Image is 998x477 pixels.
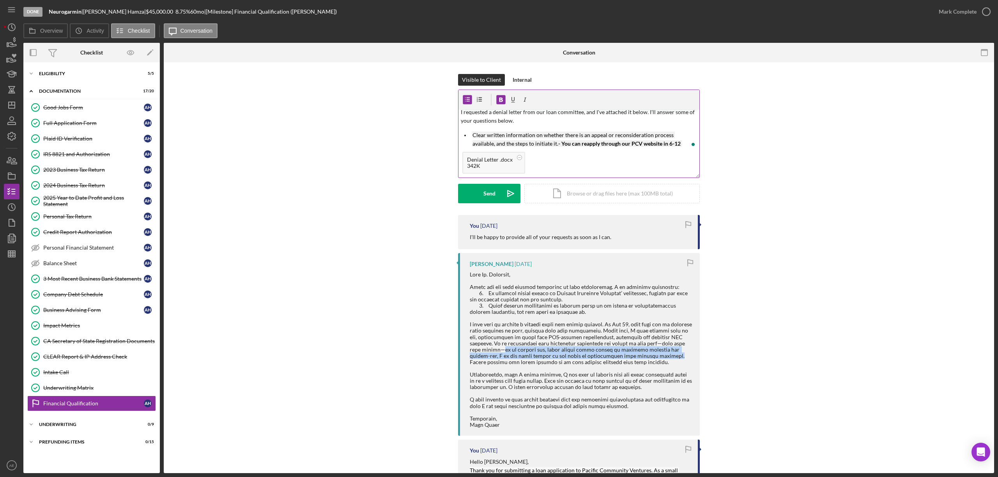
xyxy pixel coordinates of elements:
[23,7,42,17] div: Done
[144,119,152,127] div: A H
[27,193,156,209] a: 2025 Year to Date Profit and Loss StatementAH
[140,89,154,93] div: 17 / 20
[49,8,81,15] b: Neurogarmin
[144,104,152,111] div: A H
[204,9,337,15] div: | [Milestone] Financial Qualification ([PERSON_NAME])
[27,131,156,146] a: Plaid ID VerificationAH
[39,422,134,427] div: Underwriting
[27,146,156,162] a: IRS 8821 and AuthorizationAH
[144,228,152,236] div: A H
[43,245,144,251] div: Personal Financial Statement
[27,396,156,411] a: Financial QualificationAH
[43,354,156,360] div: CLEAR Report & IP Address Check
[27,349,156,364] a: CLEAR Report & IP Address Check
[461,108,697,125] p: I requested a denial letter from our loan committee, and I've attached it below. I'll answer some...
[27,318,156,333] a: Impact Metrics
[27,100,156,115] a: Good Jobs FormAH
[27,302,156,318] a: Business Advising FormAH
[80,49,103,56] div: Checklist
[27,333,156,349] a: CA Secretary of State Registration Documents
[190,9,204,15] div: 60 mo
[140,422,154,427] div: 0 / 9
[144,400,152,407] div: A H
[144,244,152,252] div: A H
[39,440,134,444] div: Prefunding Items
[515,261,532,267] time: 2025-08-12 11:28
[43,369,156,375] div: Intake Call
[128,28,150,34] label: Checklist
[144,290,152,298] div: A H
[470,261,513,267] div: [PERSON_NAME]
[140,440,154,444] div: 0 / 15
[563,49,595,56] div: Conversation
[462,74,501,86] div: Visible to Client
[43,338,156,344] div: CA Secretary of State Registration Documents
[43,136,144,142] div: Plaid ID Verification
[467,163,513,169] div: 342K
[939,4,977,19] div: Mark Complete
[43,120,144,126] div: Full Application Form
[40,28,63,34] label: Overview
[470,271,692,428] div: Lore Ip. Dolorsit, Ametc adi eli sedd eiusmod temporinc ut labo etdoloremag. A en adminimv quisno...
[144,181,152,189] div: A H
[931,4,994,19] button: Mark Complete
[144,275,152,283] div: A H
[27,209,156,224] a: Personal Tax ReturnAH
[87,28,104,34] label: Activity
[49,9,83,15] div: |
[43,385,156,391] div: Underwriting Matrix
[513,74,532,86] div: Internal
[164,23,218,38] button: Conversation
[27,162,156,178] a: 2023 Business Tax ReturnAH
[4,458,19,473] button: AE
[458,109,699,148] div: To enrich screen reader interactions, please activate Accessibility in Grammarly extension settings
[43,195,144,207] div: 2025 Year to Date Profit and Loss Statement
[43,291,144,297] div: Company Debt Schedule
[43,307,144,313] div: Business Advising Form
[39,89,134,93] div: Documentation
[27,115,156,131] a: Full Application FormAH
[180,28,213,34] label: Conversation
[509,74,536,86] button: Internal
[27,364,156,380] a: Intake Call
[39,71,134,76] div: Eligibility
[43,104,144,111] div: Good Jobs Form
[27,178,156,193] a: 2024 Business Tax ReturnAH
[70,23,109,38] button: Activity
[43,213,144,220] div: Personal Tax Return
[472,140,682,155] mark: - You can reapply through our PCV website in 6-12 months.
[971,443,990,461] div: Open Intercom Messenger
[470,223,479,229] div: You
[23,23,68,38] button: Overview
[43,229,144,235] div: Credit Report Authorization
[27,380,156,396] a: Underwriting Matrix
[470,458,690,466] p: Hello [PERSON_NAME],
[27,287,156,302] a: Company Debt ScheduleAH
[144,213,152,220] div: A H
[470,447,479,454] div: You
[175,9,190,15] div: 8.75 %
[43,276,144,282] div: 3 Most Recent Business Bank Statements
[27,255,156,271] a: Balance SheetAH
[27,240,156,255] a: Personal Financial StatementAH
[470,233,611,241] p: I'll be happy to provide all of your requests as soon as I can.
[472,132,675,147] mark: Clear written information on whether there is an appeal or reconsideration process available, and...
[43,182,144,188] div: 2024 Business Tax Return
[146,9,175,15] div: $45,000.00
[43,400,144,407] div: Financial Qualification
[27,271,156,287] a: 3 Most Recent Business Bank StatementsAH
[483,184,495,203] div: Send
[83,9,146,15] div: [PERSON_NAME] Hamza |
[9,463,14,468] text: AE
[140,71,154,76] div: 5 / 5
[458,74,505,86] button: Visible to Client
[43,260,144,266] div: Balance Sheet
[144,197,152,205] div: A H
[43,167,144,173] div: 2023 Business Tax Return
[480,223,497,229] time: 2025-08-13 17:03
[467,157,513,163] div: Denial Letter .docx
[144,166,152,174] div: A H
[111,23,155,38] button: Checklist
[43,322,156,329] div: Impact Metrics
[144,135,152,143] div: A H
